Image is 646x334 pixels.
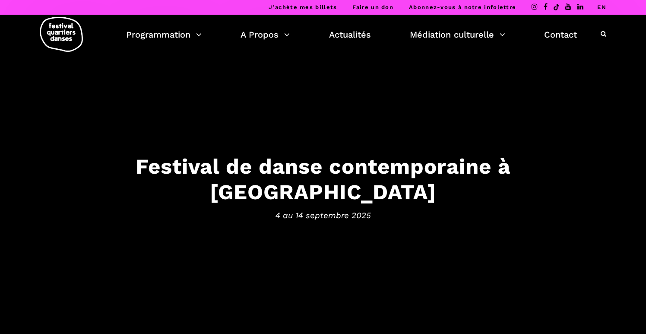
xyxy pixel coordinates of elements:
a: Faire un don [352,4,393,10]
a: Contact [544,27,577,42]
a: Abonnez-vous à notre infolettre [409,4,516,10]
a: EN [597,4,606,10]
h3: Festival de danse contemporaine à [GEOGRAPHIC_DATA] [55,154,591,205]
a: Programmation [126,27,202,42]
a: A Propos [241,27,290,42]
a: Médiation culturelle [410,27,505,42]
span: 4 au 14 septembre 2025 [55,209,591,222]
a: J’achète mes billets [269,4,337,10]
a: Actualités [329,27,371,42]
img: logo-fqd-med [40,17,83,52]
